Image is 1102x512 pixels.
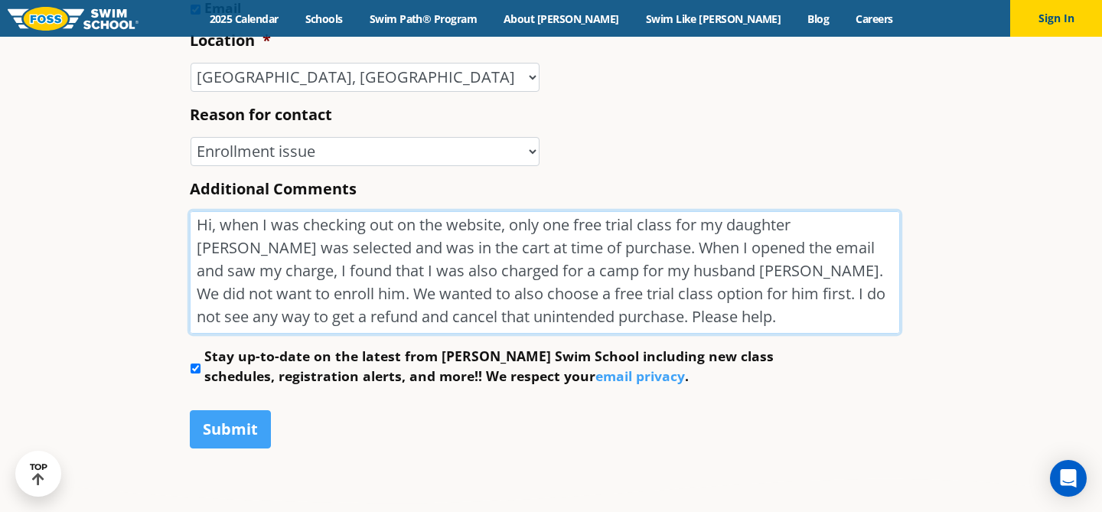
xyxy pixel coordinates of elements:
[794,11,843,26] a: Blog
[30,462,47,486] div: TOP
[632,11,794,26] a: Swim Like [PERSON_NAME]
[843,11,906,26] a: Careers
[196,11,292,26] a: 2025 Calendar
[190,105,332,125] label: Reason for contact
[204,346,818,386] label: Stay up-to-date on the latest from [PERSON_NAME] Swim School including new class schedules, regis...
[190,31,271,51] label: Location
[292,11,356,26] a: Schools
[190,179,357,199] label: Additional Comments
[190,410,271,448] input: Submit
[491,11,633,26] a: About [PERSON_NAME]
[595,367,685,385] a: email privacy
[356,11,490,26] a: Swim Path® Program
[1050,460,1087,497] div: Open Intercom Messenger
[8,7,139,31] img: FOSS Swim School Logo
